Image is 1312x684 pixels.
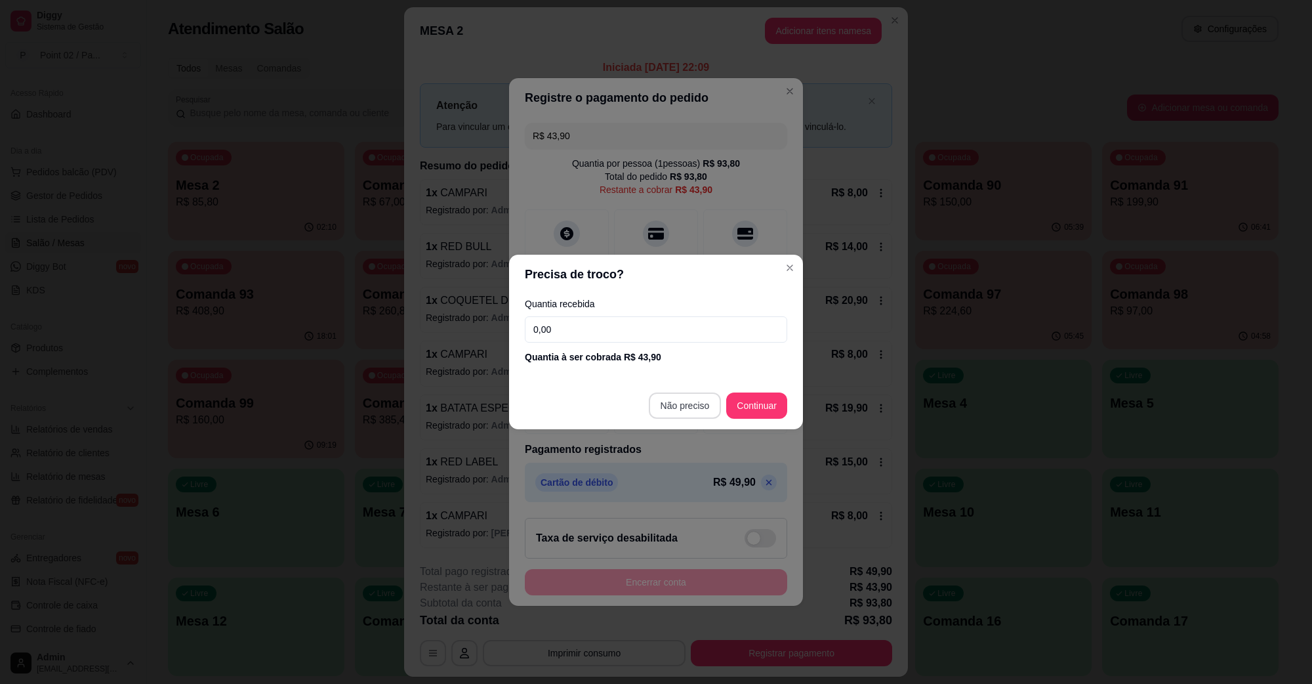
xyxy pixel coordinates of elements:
header: Precisa de troco? [509,255,803,294]
button: Continuar [726,393,787,419]
button: Close [779,257,800,278]
label: Quantia recebida [525,299,787,309]
div: Quantia à ser cobrada R$ 43,90 [525,351,787,364]
button: Não preciso [649,393,722,419]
